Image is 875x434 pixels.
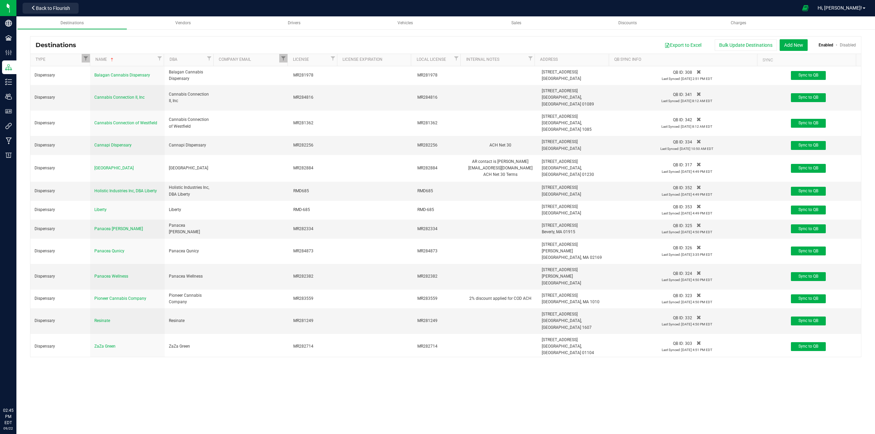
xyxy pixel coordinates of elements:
span: QB ID: [673,271,684,276]
span: [STREET_ADDRESS] [542,114,578,119]
a: Filter [156,54,164,62]
span: 324 [685,271,692,276]
a: Name [95,57,156,62]
span: Vehicles [398,20,413,25]
span: 317 [685,163,692,167]
span: [STREET_ADDRESS] [542,204,578,209]
span: Charges [731,20,746,25]
span: [DATE] 4:51 PM EDT [681,348,712,352]
span: Sync to QB [798,121,818,125]
div: MR284873 [293,248,335,254]
div: Liberty [169,207,211,213]
iframe: Resource center [7,379,27,400]
div: MR282256 [293,142,335,149]
span: 303 [685,341,692,346]
div: MR282884 [417,165,459,171]
div: Dispensary [35,273,86,280]
div: Cannabis Connection II, Inc [169,91,211,104]
span: Sales [511,20,521,25]
div: RMD-685 [417,207,459,213]
span: [DATE] 8:12 AM EDT [681,125,712,128]
span: Beverly, MA 01915 [542,229,575,234]
div: MR284816 [293,94,335,101]
inline-svg: Manufacturing [5,137,12,144]
span: QB ID: [673,223,684,228]
span: [DATE] 4:50 PM EDT [681,230,712,234]
div: MR282256 [417,142,459,149]
a: Type [36,57,81,62]
div: MR282884 [293,165,335,171]
span: [GEOGRAPHIC_DATA] [542,76,581,81]
span: Cannabis Connection II, Inc [94,95,145,100]
div: MR282382 [417,273,459,280]
div: MR282714 [293,343,335,350]
span: [STREET_ADDRESS] [542,223,578,228]
div: MR282382 [293,273,335,280]
span: Back to Flourish [36,5,70,11]
button: Sync to QB [791,187,826,196]
span: QB ID: [673,316,684,320]
a: Disabled [840,43,856,47]
button: Export to Excel [660,39,706,51]
span: Last Synced: [662,253,681,256]
div: Dispensary [35,248,86,254]
span: Last Synced: [661,99,680,103]
a: Filter [82,54,90,62]
span: [DATE] 4:49 PM EDT [681,211,712,215]
a: Filter [205,54,213,62]
a: License Expiration [342,57,408,62]
inline-svg: Distribution [5,64,12,71]
span: Holistic Industries Inc, DBA Liberty [94,188,157,193]
span: [GEOGRAPHIC_DATA], [GEOGRAPHIC_DATA] 1607 [542,318,592,330]
span: 325 [685,223,692,228]
div: Panacea Wellness [169,273,211,280]
span: [GEOGRAPHIC_DATA], [GEOGRAPHIC_DATA] 1085 [542,121,592,132]
span: [GEOGRAPHIC_DATA] [542,146,581,151]
span: Sync to QB [798,344,818,349]
div: MR281249 [293,318,335,324]
span: [DATE] 4:49 PM EDT [681,170,712,173]
span: [GEOGRAPHIC_DATA], [GEOGRAPHIC_DATA] 01230 [542,166,594,177]
div: MR282714 [417,343,459,350]
div: Dispensary [35,207,86,213]
button: Back to Flourish [23,3,79,14]
div: MR284816 [417,94,459,101]
div: Dispensary [35,142,86,149]
span: [STREET_ADDRESS] [542,70,578,74]
span: Last Synced: [662,278,681,282]
span: [STREET_ADDRESS] [542,159,578,164]
span: 332 [685,316,692,320]
span: 342 [685,117,692,122]
div: Resinate [169,318,211,324]
span: Last Synced: [661,125,680,128]
button: Sync to QB [791,164,826,173]
span: ZaZa Green [94,344,116,349]
span: 326 [685,246,692,250]
div: Dispensary [35,120,86,126]
div: Pioneer Cannabis Company [169,292,211,305]
div: RMD685 [417,188,459,194]
span: Sync to QB [798,249,818,253]
inline-svg: Facilities [5,34,12,41]
span: 341 [685,92,692,97]
span: Sync to QB [798,166,818,170]
button: Sync to QB [791,71,826,80]
span: [STREET_ADDRESS] [542,88,578,93]
span: [DATE] 4:49 PM EDT [681,193,712,196]
span: Hi, [PERSON_NAME]! [818,5,862,11]
span: QB ID: [673,246,684,250]
span: Pioneer Cannabis Company [94,296,146,301]
div: MR282334 [293,226,335,232]
span: Panacea Wellness [94,274,128,279]
span: [STREET_ADDRESS] [542,185,578,190]
a: Internal Notes [466,57,526,62]
span: QB ID: [673,205,684,209]
span: [GEOGRAPHIC_DATA], MA 1010 [542,299,600,304]
inline-svg: Inventory [5,79,12,85]
span: Sync to QB [798,143,818,148]
span: [DATE] 3:35 PM EDT [681,253,712,256]
a: Filter [526,54,535,62]
span: QB ID: [673,341,684,346]
span: Sync to QB [798,73,818,78]
span: [DATE] 4:50 PM EDT [681,278,712,282]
